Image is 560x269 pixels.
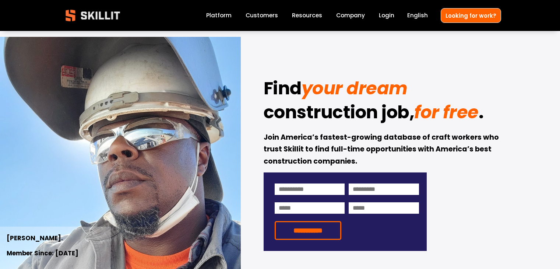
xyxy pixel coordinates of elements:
[246,11,278,21] a: Customers
[336,11,365,21] a: Company
[206,11,232,21] a: Platform
[7,248,78,259] strong: Member Since: [DATE]
[379,11,394,21] a: Login
[292,11,322,21] a: folder dropdown
[407,11,428,21] div: language picker
[59,4,126,27] img: Skillit
[7,233,63,244] strong: [PERSON_NAME].
[264,99,415,129] strong: construction job,
[264,132,500,168] strong: Join America’s fastest-growing database of craft workers who trust Skillit to find full-time oppo...
[302,76,408,101] em: your dream
[479,99,484,129] strong: .
[292,11,322,20] span: Resources
[407,11,428,20] span: English
[441,8,501,22] a: Looking for work?
[264,75,302,105] strong: Find
[414,100,478,125] em: for free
